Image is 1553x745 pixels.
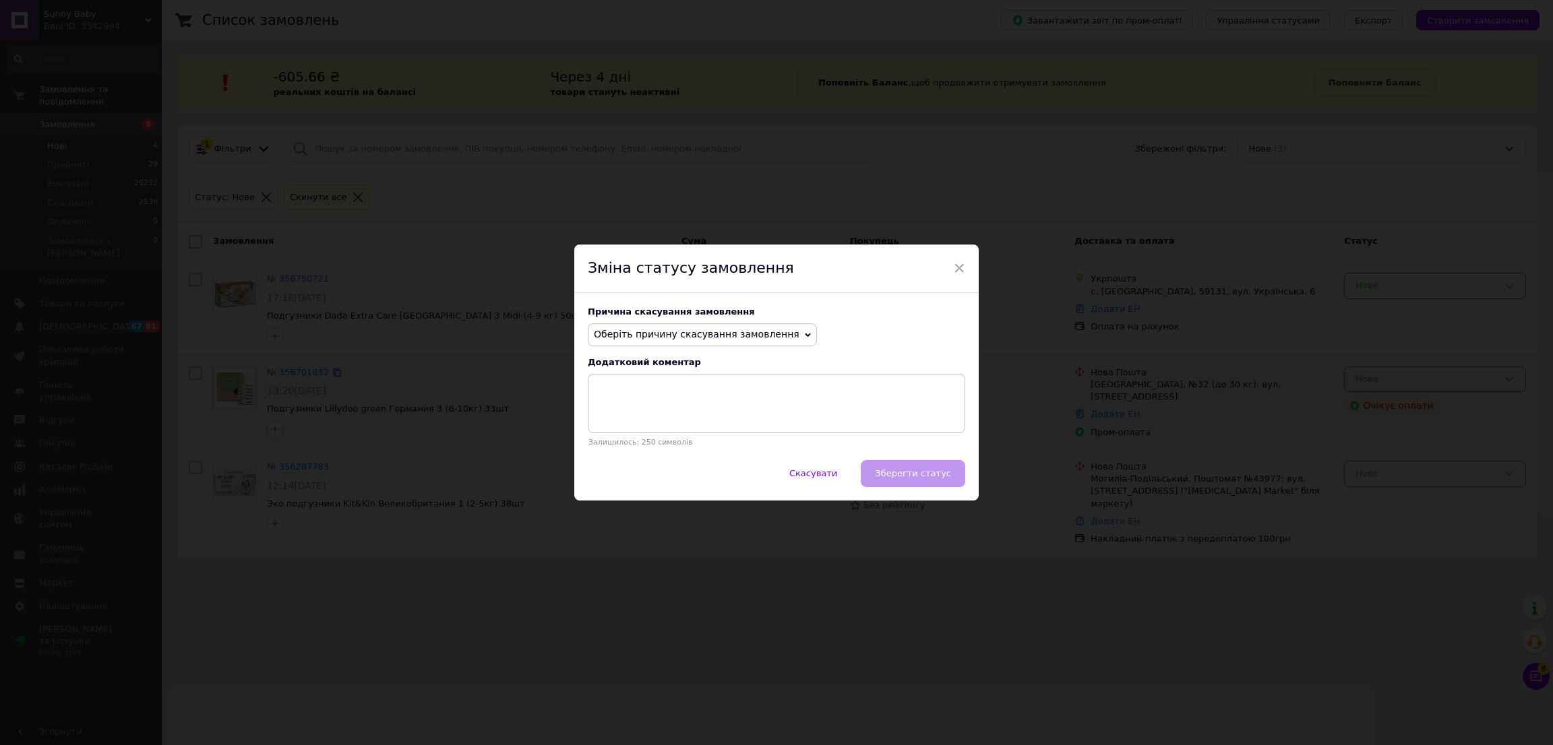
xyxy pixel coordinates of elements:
[594,329,799,339] span: Оберіть причину скасування замовлення
[775,460,851,487] button: Скасувати
[588,357,965,367] div: Додатковий коментар
[953,257,965,280] span: ×
[789,468,837,478] span: Скасувати
[574,245,979,293] div: Зміна статусу замовлення
[588,306,965,317] div: Причина скасування замовлення
[588,438,965,447] p: Залишилось: 250 символів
